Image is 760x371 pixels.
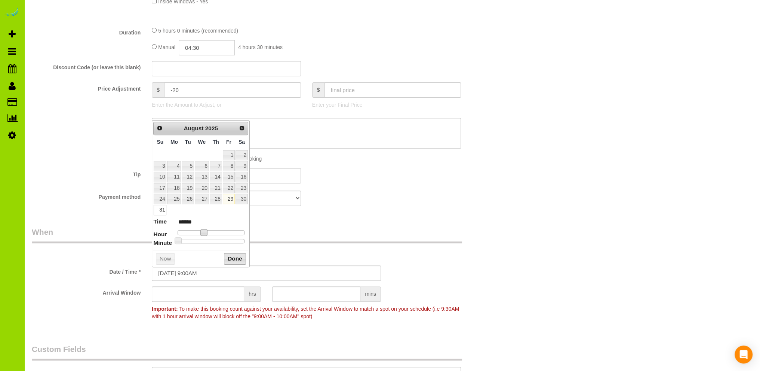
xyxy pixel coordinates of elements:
span: August [184,125,203,131]
p: Enter the Amount to Adjust, or [152,101,301,109]
span: $ [312,82,324,98]
a: 2 [236,150,248,160]
a: 28 [210,194,222,204]
a: Prev [154,123,165,133]
a: 6 [195,161,209,171]
div: Open Intercom Messenger [735,346,753,364]
dt: Minute [153,239,172,248]
label: Payment method [26,191,146,201]
a: 16 [236,172,248,182]
a: 30 [236,194,248,204]
label: Price Adjustment [26,82,146,92]
a: 15 [223,172,235,182]
span: Saturday [239,139,245,145]
a: 26 [182,194,194,204]
label: Date / Time * [26,265,146,276]
span: Tuesday [185,139,191,145]
span: Monday [170,139,178,145]
a: 23 [236,183,248,193]
a: 9 [236,161,248,171]
strong: Important: [152,306,178,312]
a: Next [237,123,247,133]
span: Friday [226,139,231,145]
span: Sunday [157,139,163,145]
a: 4 [167,161,181,171]
span: Next [239,125,245,131]
a: 11 [167,172,181,182]
a: 10 [154,172,166,182]
button: Done [224,253,246,265]
input: final price [324,82,461,98]
a: 29 [223,194,235,204]
a: 17 [154,183,166,193]
a: 8 [223,161,235,171]
p: Enter your Final Price [312,101,461,109]
legend: When [32,226,462,243]
a: 1 [223,150,235,160]
input: MM/DD/YYYY HH:MM [152,265,381,281]
a: 20 [195,183,209,193]
a: 19 [182,183,194,193]
a: 14 [210,172,222,182]
a: 3 [154,161,166,171]
a: 5 [182,161,194,171]
a: 25 [167,194,181,204]
a: 24 [154,194,166,204]
label: Tip [26,168,146,178]
a: 7 [210,161,222,171]
a: 31 [154,205,166,215]
span: Manual [158,44,175,50]
span: Prev [157,125,163,131]
span: Thursday [213,139,219,145]
a: 22 [223,183,235,193]
img: Automaid Logo [4,7,19,18]
span: 4 hours 30 minutes [238,44,283,50]
a: 13 [195,172,209,182]
a: 18 [167,183,181,193]
label: Discount Code (or leave this blank) [26,61,146,71]
label: Duration [26,26,146,36]
a: 21 [210,183,222,193]
label: Arrival Window [26,286,146,297]
span: Wednesday [198,139,206,145]
span: 5 hours 0 minutes (recommended) [158,28,238,34]
a: 27 [195,194,209,204]
dt: Time [153,218,167,227]
button: Now [156,253,175,265]
span: $ [152,82,164,98]
dt: Hour [153,230,167,240]
span: mins [360,286,381,302]
span: To make this booking count against your availability, set the Arrival Window to match a spot on y... [152,306,459,319]
legend: Custom Fields [32,344,462,361]
a: 12 [182,172,194,182]
span: 2025 [205,125,218,131]
span: hrs [244,286,261,302]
